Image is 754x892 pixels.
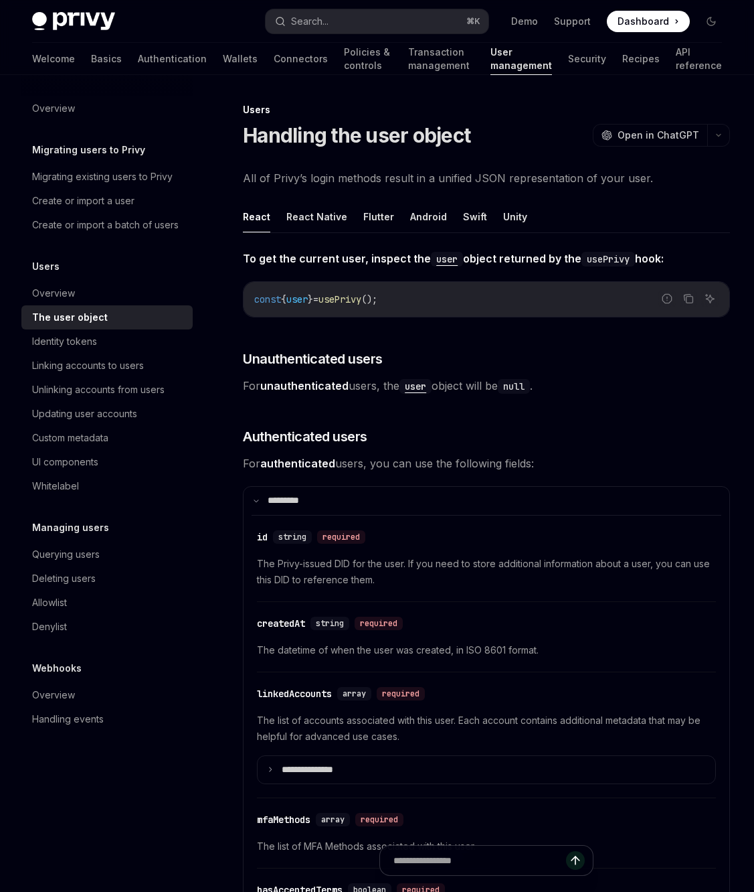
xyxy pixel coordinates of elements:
a: Unlinking accounts from users [21,378,193,402]
h5: Webhooks [32,660,82,676]
div: createdAt [257,617,305,630]
a: The user object [21,305,193,329]
code: user [399,379,432,394]
a: Welcome [32,43,75,75]
a: Create or import a user [21,189,193,213]
strong: To get the current user, inspect the object returned by the hook: [243,252,664,265]
div: Whitelabel [32,478,79,494]
div: Querying users [32,546,100,563]
div: The user object [32,309,108,325]
div: Unlinking accounts from users [32,382,165,398]
div: Handling events [32,711,104,727]
div: Migrating existing users to Privy [32,169,173,185]
a: Deleting users [21,567,193,591]
span: } [308,293,313,305]
a: Transaction management [408,43,474,75]
div: required [355,813,403,826]
a: Linking accounts to users [21,354,193,378]
code: usePrivy [581,252,635,267]
button: React Native [286,201,347,232]
h1: Handling the user object [243,123,470,147]
a: Custom metadata [21,426,193,450]
button: React [243,201,270,232]
span: Dashboard [618,15,669,28]
a: Security [568,43,606,75]
span: Unauthenticated users [243,350,383,368]
h5: Migrating users to Privy [32,142,145,158]
div: Updating user accounts [32,406,137,422]
button: Unity [503,201,527,232]
span: For users, you can use the following fields: [243,454,730,473]
div: Users [243,103,730,117]
a: Demo [511,15,538,28]
button: Report incorrect code [658,290,676,307]
code: user [431,252,463,267]
div: required [317,530,365,544]
span: string [316,618,344,629]
span: ⌘ K [466,16,480,27]
span: const [254,293,281,305]
div: mfaMethods [257,813,310,826]
span: Authenticated users [243,427,367,446]
div: linkedAccounts [257,687,332,700]
a: Whitelabel [21,474,193,498]
button: Toggle dark mode [700,11,722,32]
div: Deleting users [32,571,96,587]
span: user [286,293,308,305]
a: Handling events [21,707,193,731]
strong: unauthenticated [260,379,349,392]
div: Overview [32,687,75,703]
a: Denylist [21,615,193,639]
span: The Privy-issued DID for the user. If you need to store additional information about a user, you ... [257,556,716,588]
div: Linking accounts to users [32,358,144,374]
h5: Users [32,258,60,275]
span: = [313,293,318,305]
div: required [377,687,425,700]
div: Custom metadata [32,430,108,446]
span: The list of accounts associated with this user. Each account contains additional metadata that ma... [257,713,716,745]
code: null [498,379,530,394]
a: Basics [91,43,122,75]
div: Identity tokens [32,333,97,350]
button: Open in ChatGPT [593,124,707,147]
a: User management [490,43,552,75]
span: The datetime of when the user was created, in ISO 8601 format. [257,642,716,658]
div: Search... [291,13,328,29]
a: Authentication [138,43,207,75]
div: id [257,530,268,544]
span: For users, the object will be . [243,376,730,395]
a: Create or import a batch of users [21,213,193,237]
strong: authenticated [260,457,335,470]
img: dark logo [32,12,115,31]
a: Wallets [223,43,258,75]
a: Support [554,15,591,28]
span: usePrivy [318,293,361,305]
div: UI components [32,454,98,470]
a: Allowlist [21,591,193,615]
a: Querying users [21,542,193,567]
a: Overview [21,281,193,305]
div: Allowlist [32,595,67,611]
div: Denylist [32,619,67,635]
a: user [431,252,463,265]
div: required [355,617,403,630]
button: Send message [566,851,585,870]
span: array [343,688,366,699]
div: Overview [32,285,75,301]
a: Dashboard [607,11,690,32]
button: Ask AI [701,290,719,307]
span: The list of MFA Methods associated with this user. [257,838,716,854]
a: user [399,379,432,392]
a: Migrating existing users to Privy [21,165,193,189]
span: Open in ChatGPT [618,129,699,142]
div: Create or import a user [32,193,134,209]
span: All of Privy’s login methods result in a unified JSON representation of your user. [243,169,730,188]
a: Connectors [274,43,328,75]
span: (); [361,293,377,305]
a: API reference [676,43,722,75]
h5: Managing users [32,520,109,536]
div: Create or import a batch of users [32,217,179,233]
a: Recipes [622,43,660,75]
a: Overview [21,96,193,121]
a: Updating user accounts [21,402,193,426]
